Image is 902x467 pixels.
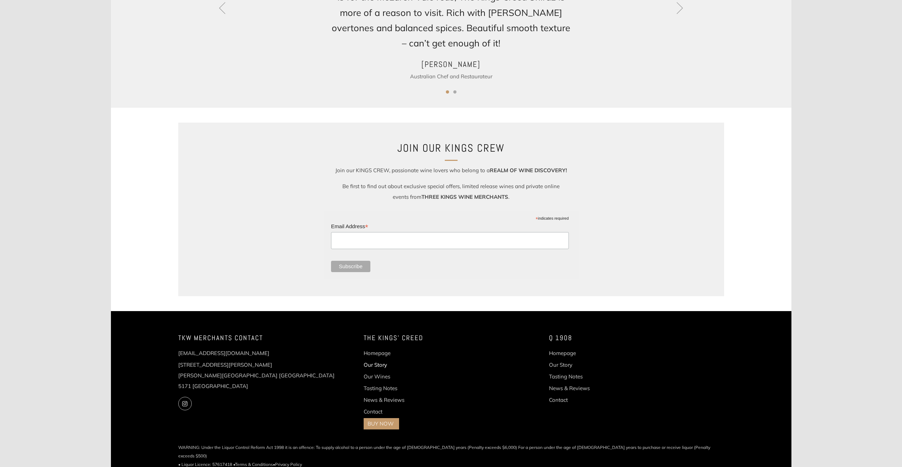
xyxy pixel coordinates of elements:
span: WARNING: Under the Liquor Control Reform Act 1998 it is an offence: To supply alcohol to a person... [178,443,724,460]
h4: Q 1908 [549,332,724,344]
h4: [PERSON_NAME] [331,57,572,72]
label: Email Address [331,221,568,231]
a: [EMAIL_ADDRESS][DOMAIN_NAME] [178,350,269,356]
input: Subscribe [331,261,370,272]
a: Homepage [549,350,576,356]
h2: JOIN OUR KINGS CREW [334,140,568,157]
p: Be first to find out about exclusive special offers, limited release wines and private online eve... [334,181,568,202]
a: News & Reviews [549,385,590,392]
a: Homepage [364,350,391,356]
p: Join our KINGS CREW, passionate wine lovers who belong to a [334,165,568,176]
div: indicates required [331,214,568,221]
h4: The Kings' Creed [364,332,538,344]
a: Our Story [549,361,572,368]
a: BUY NOW [368,420,394,427]
a: Tasting Notes [549,373,583,380]
p: [STREET_ADDRESS][PERSON_NAME] [PERSON_NAME][GEOGRAPHIC_DATA] [GEOGRAPHIC_DATA] 5171 [GEOGRAPHIC_D... [178,360,353,392]
a: Our Wines [364,373,390,380]
button: 2 [453,90,456,94]
p: Australian Chef and Restaurateur [331,71,572,82]
button: 1 [446,90,449,94]
a: Privacy Policy [275,462,302,467]
a: Contact [549,396,568,403]
strong: REALM OF WINE DISCOVERY! [490,167,567,174]
a: Contact [364,408,382,415]
a: Tasting Notes [364,385,397,392]
a: Terms & Conditions [235,462,273,467]
a: News & Reviews [364,396,404,403]
a: Our Story [364,361,387,368]
h4: TKW Merchants Contact [178,332,353,344]
strong: THREE KINGS WINE MERCHANTS [421,193,508,200]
